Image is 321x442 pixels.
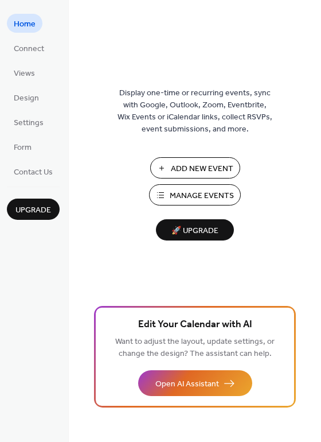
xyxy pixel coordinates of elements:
[7,199,60,220] button: Upgrade
[14,18,36,30] span: Home
[15,204,51,216] span: Upgrade
[7,137,38,156] a: Form
[150,157,240,179] button: Add New Event
[14,92,39,104] span: Design
[155,378,219,390] span: Open AI Assistant
[7,113,50,131] a: Settings
[14,68,35,80] span: Views
[14,117,44,129] span: Settings
[7,38,51,57] a: Connect
[7,88,46,107] a: Design
[14,166,53,179] span: Contact Us
[14,142,32,154] span: Form
[118,87,272,135] span: Display one-time or recurring events, sync with Google, Outlook, Zoom, Eventbrite, Wix Events or ...
[163,223,227,239] span: 🚀 Upgrade
[149,184,241,206] button: Manage Events
[171,163,233,175] span: Add New Event
[156,219,234,241] button: 🚀 Upgrade
[7,162,60,181] a: Contact Us
[7,14,42,33] a: Home
[115,334,275,362] span: Want to adjust the layout, update settings, or change the design? The assistant can help.
[7,63,42,82] a: Views
[14,43,44,55] span: Connect
[138,370,252,396] button: Open AI Assistant
[170,190,234,202] span: Manage Events
[138,317,252,333] span: Edit Your Calendar with AI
